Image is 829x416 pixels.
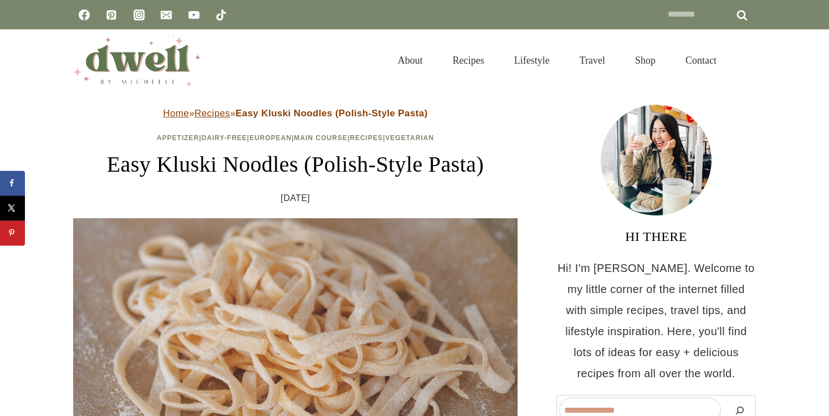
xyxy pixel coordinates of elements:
a: Lifestyle [499,41,565,80]
a: Recipes [195,108,230,119]
a: European [249,134,291,142]
nav: Primary Navigation [383,41,731,80]
a: Pinterest [100,4,122,26]
img: DWELL by michelle [73,35,201,86]
span: » » [163,108,428,119]
a: Home [163,108,189,119]
a: Recipes [438,41,499,80]
strong: Easy Kluski Noodles (Polish-Style Pasta) [236,108,428,119]
a: Contact [671,41,731,80]
a: Facebook [73,4,95,26]
a: Shop [620,41,671,80]
a: Vegetarian [385,134,434,142]
a: Dairy-Free [202,134,247,142]
a: Recipes [350,134,383,142]
h1: Easy Kluski Noodles (Polish-Style Pasta) [73,148,518,181]
p: Hi! I'm [PERSON_NAME]. Welcome to my little corner of the internet filled with simple recipes, tr... [556,258,756,384]
h3: HI THERE [556,227,756,246]
a: Appetizer [157,134,199,142]
time: [DATE] [281,190,310,207]
a: Travel [565,41,620,80]
a: Main Course [294,134,347,142]
a: Instagram [128,4,150,26]
button: View Search Form [737,51,756,70]
a: YouTube [183,4,205,26]
span: | | | | | [157,134,434,142]
a: Email [155,4,177,26]
a: About [383,41,438,80]
a: TikTok [210,4,232,26]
